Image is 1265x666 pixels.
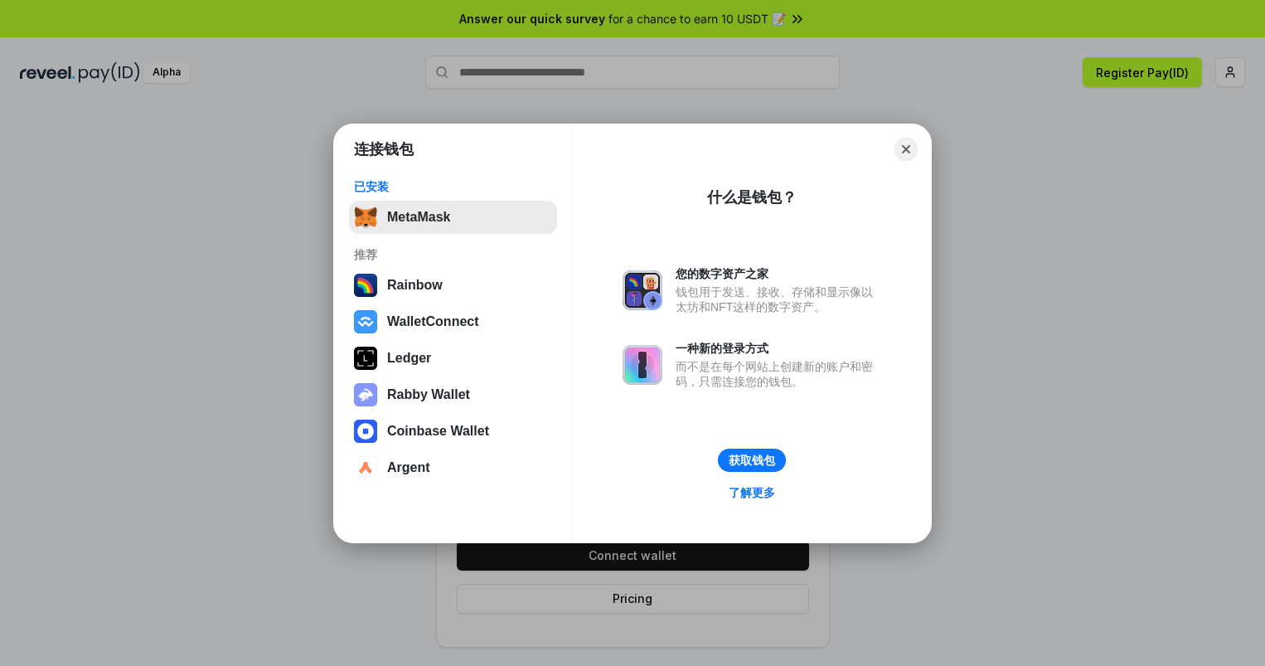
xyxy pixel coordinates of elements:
div: WalletConnect [387,314,479,329]
div: 而不是在每个网站上创建新的账户和密码，只需连接您的钱包。 [676,359,881,389]
button: Coinbase Wallet [349,415,557,448]
div: 什么是钱包？ [707,187,797,207]
div: 一种新的登录方式 [676,341,881,356]
img: svg+xml,%3Csvg%20width%3D%22120%22%20height%3D%22120%22%20viewBox%3D%220%200%20120%20120%22%20fil... [354,274,377,297]
button: Rainbow [349,269,557,302]
div: Ledger [387,351,431,366]
div: 推荐 [354,247,552,262]
img: svg+xml,%3Csvg%20xmlns%3D%22http%3A%2F%2Fwww.w3.org%2F2000%2Fsvg%22%20fill%3D%22none%22%20viewBox... [623,345,662,385]
button: Rabby Wallet [349,378,557,411]
button: WalletConnect [349,305,557,338]
h1: 连接钱包 [354,139,414,159]
div: 了解更多 [729,485,775,500]
button: MetaMask [349,201,557,234]
div: Rainbow [387,278,443,293]
img: svg+xml,%3Csvg%20xmlns%3D%22http%3A%2F%2Fwww.w3.org%2F2000%2Fsvg%22%20fill%3D%22none%22%20viewBox... [354,383,377,406]
button: Close [894,138,918,161]
div: Argent [387,460,430,475]
img: svg+xml,%3Csvg%20xmlns%3D%22http%3A%2F%2Fwww.w3.org%2F2000%2Fsvg%22%20width%3D%2228%22%20height%3... [354,347,377,370]
img: svg+xml,%3Csvg%20width%3D%2228%22%20height%3D%2228%22%20viewBox%3D%220%200%2028%2028%22%20fill%3D... [354,420,377,443]
div: 已安装 [354,179,552,194]
div: 获取钱包 [729,453,775,468]
img: svg+xml,%3Csvg%20width%3D%2228%22%20height%3D%2228%22%20viewBox%3D%220%200%2028%2028%22%20fill%3D... [354,310,377,333]
a: 了解更多 [719,482,785,503]
div: MetaMask [387,210,450,225]
img: svg+xml,%3Csvg%20fill%3D%22none%22%20height%3D%2233%22%20viewBox%3D%220%200%2035%2033%22%20width%... [354,206,377,229]
img: svg+xml,%3Csvg%20width%3D%2228%22%20height%3D%2228%22%20viewBox%3D%220%200%2028%2028%22%20fill%3D... [354,456,377,479]
div: Rabby Wallet [387,387,470,402]
button: Ledger [349,342,557,375]
button: 获取钱包 [718,449,786,472]
div: Coinbase Wallet [387,424,489,439]
div: 钱包用于发送、接收、存储和显示像以太坊和NFT这样的数字资产。 [676,284,881,314]
img: svg+xml,%3Csvg%20xmlns%3D%22http%3A%2F%2Fwww.w3.org%2F2000%2Fsvg%22%20fill%3D%22none%22%20viewBox... [623,270,662,310]
div: 您的数字资产之家 [676,266,881,281]
button: Argent [349,451,557,484]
